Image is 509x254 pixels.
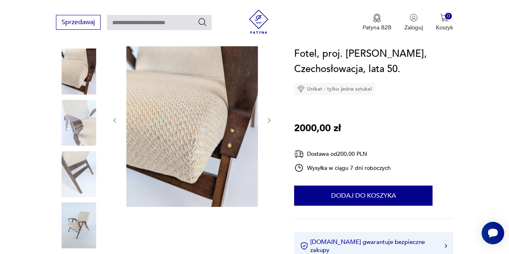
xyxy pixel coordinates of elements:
img: Ikona dostawy [294,149,304,159]
a: Sprzedawaj [56,20,101,26]
img: Ikona strzałki w prawo [445,244,447,248]
button: [DOMAIN_NAME] gwarantuje bezpieczne zakupy [300,238,447,254]
div: Wysyłka w ciągu 7 dni roboczych [294,163,391,173]
button: Dodaj do koszyka [294,186,433,206]
button: Patyna B2B [363,14,392,31]
img: Zdjęcie produktu Fotel, proj. Frantisek Jirak, Czechosłowacja, lata 50. [56,202,102,248]
p: Patyna B2B [363,24,392,31]
h1: Fotel, proj. [PERSON_NAME], Czechosłowacja, lata 50. [294,46,453,77]
button: Sprzedawaj [56,15,101,30]
div: Dostawa od 200,00 PLN [294,149,391,159]
img: Ikona medalu [373,14,381,23]
img: Patyna - sklep z meblami i dekoracjami vintage [247,10,271,34]
iframe: Smartsupp widget button [482,222,504,244]
p: 2000,00 zł [294,121,341,136]
img: Zdjęcie produktu Fotel, proj. Frantisek Jirak, Czechosłowacja, lata 50. [56,151,102,197]
button: 0Koszyk [436,14,453,31]
img: Zdjęcie produktu Fotel, proj. Frantisek Jirak, Czechosłowacja, lata 50. [126,32,258,207]
img: Zdjęcie produktu Fotel, proj. Frantisek Jirak, Czechosłowacja, lata 50. [56,48,102,94]
button: Szukaj [198,17,207,27]
div: 0 [445,13,452,20]
div: Unikat - tylko jedna sztuka! [294,83,375,95]
p: Koszyk [436,24,453,31]
img: Ikona diamentu [297,85,305,93]
img: Ikona koszyka [440,14,448,22]
img: Ikonka użytkownika [410,14,418,22]
button: Zaloguj [404,14,423,31]
a: Ikona medaluPatyna B2B [363,14,392,31]
p: Zaloguj [404,24,423,31]
img: Zdjęcie produktu Fotel, proj. Frantisek Jirak, Czechosłowacja, lata 50. [56,100,102,146]
img: Ikona certyfikatu [300,242,308,250]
